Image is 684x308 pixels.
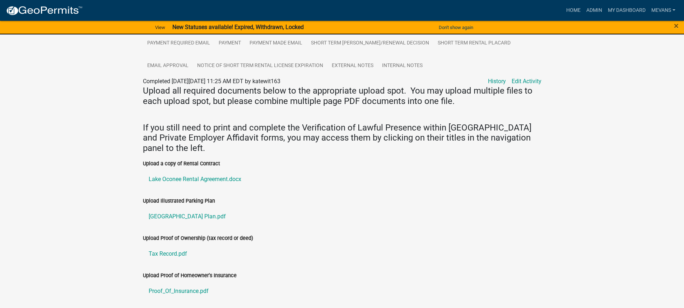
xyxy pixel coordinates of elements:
a: Internal Notes [378,55,427,77]
a: Mevans [648,4,678,17]
span: Completed [DATE][DATE] 11:25 AM EDT by katewit163 [143,78,280,85]
a: Lake Oconee Rental Agreement.docx [143,171,541,188]
a: View [152,22,168,33]
a: Payment Required Email [143,32,214,55]
a: Admin [583,4,605,17]
a: Short Term [PERSON_NAME]/Renewal Decision [307,32,433,55]
h4: If you still need to print and complete the Verification of Lawful Presence within [GEOGRAPHIC_DA... [143,123,541,153]
a: Edit Activity [512,77,541,86]
a: Proof_Of_Insurance.pdf [143,283,541,300]
a: Email Approval [143,55,193,77]
h4: Upload all required documents below to the appropriate upload spot. You may upload multiple files... [143,86,541,106]
a: History [488,77,506,86]
a: Short Term Rental Placard [433,32,515,55]
a: Tax Record.pdf [143,245,541,262]
label: Upload a copy of Rental Contract [143,161,220,166]
a: Notice of Short Term Rental License Expiration [193,55,327,77]
strong: New Statuses available! Expired, Withdrawn, Locked [172,24,304,30]
a: Payment [214,32,245,55]
label: Upload Illustrated Parking Plan [143,199,215,204]
a: External Notes [327,55,378,77]
a: Home [563,4,583,17]
label: Upload Proof of Ownership (tax record or deed) [143,236,253,241]
span: × [674,21,679,31]
label: Upload Proof of Homeowner's Insurance [143,273,237,278]
a: My Dashboard [605,4,648,17]
button: Close [674,22,679,30]
a: Payment Made Email [245,32,307,55]
a: [GEOGRAPHIC_DATA] Plan.pdf [143,208,541,225]
button: Don't show again [436,22,476,33]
